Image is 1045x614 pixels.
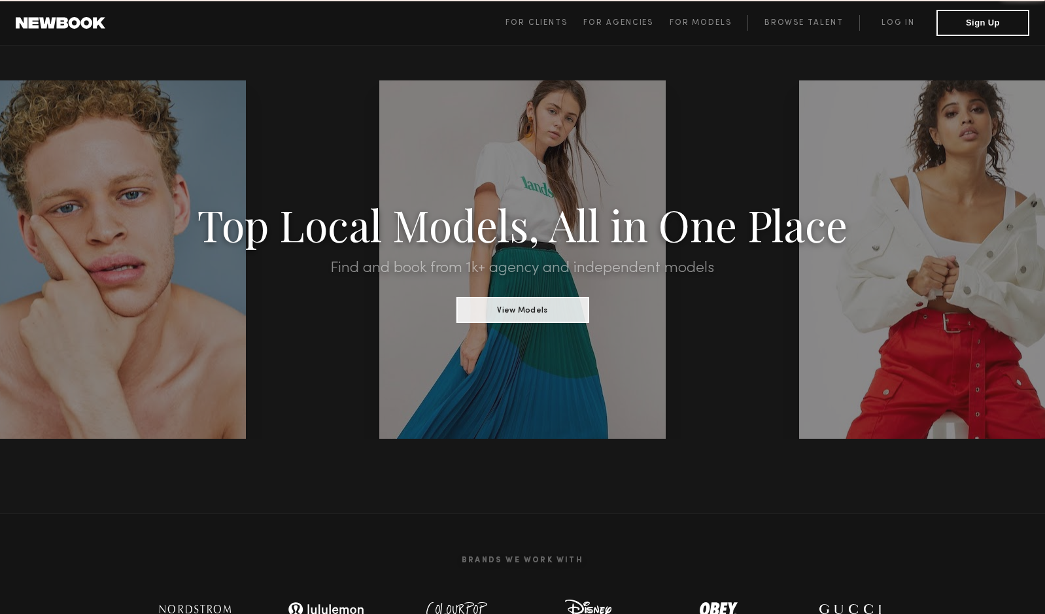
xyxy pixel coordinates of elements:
[747,15,859,31] a: Browse Talent
[670,19,732,27] span: For Models
[936,10,1029,36] button: Sign Up
[78,260,967,276] h2: Find and book from 1k+ agency and independent models
[505,19,568,27] span: For Clients
[456,301,589,316] a: View Models
[583,15,669,31] a: For Agencies
[859,15,936,31] a: Log in
[505,15,583,31] a: For Clients
[130,540,915,581] h2: Brands We Work With
[456,297,589,323] button: View Models
[670,15,748,31] a: For Models
[78,204,967,245] h1: Top Local Models, All in One Place
[583,19,653,27] span: For Agencies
